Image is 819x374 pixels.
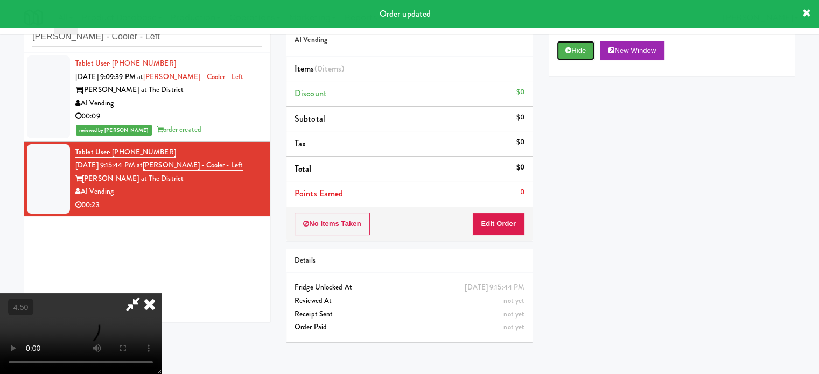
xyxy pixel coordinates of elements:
[109,147,176,157] span: · [PHONE_NUMBER]
[472,213,524,235] button: Edit Order
[295,294,524,308] div: Reviewed At
[295,62,344,75] span: Items
[143,72,243,82] a: [PERSON_NAME] - Cooler - Left
[503,295,524,306] span: not yet
[295,112,325,125] span: Subtotal
[295,213,370,235] button: No Items Taken
[75,97,262,110] div: AI Vending
[600,41,664,60] button: New Window
[503,322,524,332] span: not yet
[75,72,143,82] span: [DATE] 9:09:39 PM at
[75,83,262,97] div: [PERSON_NAME] at The District
[295,308,524,321] div: Receipt Sent
[516,136,524,149] div: $0
[143,160,243,171] a: [PERSON_NAME] - Cooler - Left
[295,36,524,44] h5: AI Vending
[75,185,262,199] div: AI Vending
[314,62,345,75] span: (0 )
[24,142,270,216] li: Tablet User· [PHONE_NUMBER][DATE] 9:15:44 PM at[PERSON_NAME] - Cooler - Left[PERSON_NAME] at The ...
[516,161,524,174] div: $0
[295,321,524,334] div: Order Paid
[295,137,306,150] span: Tax
[295,163,312,175] span: Total
[76,125,152,136] span: reviewed by [PERSON_NAME]
[75,110,262,123] div: 00:09
[557,41,594,60] button: Hide
[295,187,343,200] span: Points Earned
[516,86,524,99] div: $0
[465,281,524,294] div: [DATE] 9:15:44 PM
[32,27,262,47] input: Search vision orders
[75,199,262,212] div: 00:23
[75,160,143,170] span: [DATE] 9:15:44 PM at
[75,58,176,68] a: Tablet User· [PHONE_NUMBER]
[323,62,342,75] ng-pluralize: items
[295,87,327,100] span: Discount
[24,53,270,142] li: Tablet User· [PHONE_NUMBER][DATE] 9:09:39 PM at[PERSON_NAME] - Cooler - Left[PERSON_NAME] at The ...
[520,186,524,199] div: 0
[109,58,176,68] span: · [PHONE_NUMBER]
[516,111,524,124] div: $0
[295,254,524,267] div: Details
[75,147,176,158] a: Tablet User· [PHONE_NUMBER]
[157,124,201,135] span: order created
[75,172,262,186] div: [PERSON_NAME] at The District
[503,309,524,319] span: not yet
[380,8,431,20] span: Order updated
[295,281,524,294] div: Fridge Unlocked At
